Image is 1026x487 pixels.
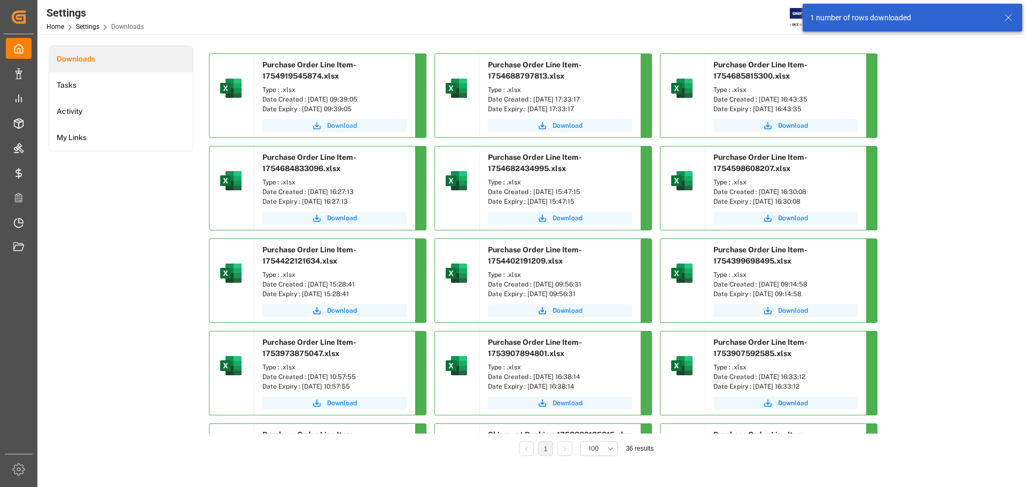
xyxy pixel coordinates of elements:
[713,304,858,317] button: Download
[488,187,632,197] div: Date Created : [DATE] 15:47:15
[713,245,807,265] span: Purchase Order Line Item-1754399698495.xlsx
[488,177,632,187] div: Type : .xlsx
[713,338,807,358] span: Purchase Order Line Item-1753907592585.xlsx
[488,104,632,114] div: Date Expiry : [DATE] 17:33:17
[327,213,357,223] span: Download
[810,12,994,24] div: 1 number of rows downloaded
[262,270,407,280] div: Type : .xlsx
[262,197,407,206] div: Date Expiry : [DATE] 16:27:13
[778,213,808,223] span: Download
[488,95,632,104] div: Date Created : [DATE] 17:33:17
[488,362,632,372] div: Type : .xlsx
[488,304,632,317] button: Download
[262,430,356,450] span: Purchase Order Line Item-1753904251896.xlsx
[713,362,858,372] div: Type : .xlsx
[262,60,356,80] span: Purchase Order Line Item-1754919545874.xlsx
[262,245,356,265] span: Purchase Order Line Item-1754422121634.xlsx
[713,382,858,391] div: Date Expiry : [DATE] 16:33:12
[488,197,632,206] div: Date Expiry : [DATE] 15:47:15
[49,72,193,98] a: Tasks
[262,280,407,289] div: Date Created : [DATE] 15:28:41
[327,306,357,315] span: Download
[49,125,193,151] a: My Links
[488,85,632,95] div: Type : .xlsx
[444,75,469,101] img: microsoft-excel-2019--v1.png
[669,353,695,378] img: microsoft-excel-2019--v1.png
[713,430,807,450] span: Purchase Order Line Item-1753816616753.xlsx
[713,85,858,95] div: Type : .xlsx
[519,441,534,456] li: Previous Page
[488,372,632,382] div: Date Created : [DATE] 16:38:14
[713,289,858,299] div: Date Expiry : [DATE] 09:14:58
[553,121,582,130] span: Download
[488,430,632,439] span: Shipment Booking-1753880135215.xlsx
[46,5,144,21] div: Settings
[669,168,695,194] img: microsoft-excel-2019--v1.png
[713,119,858,132] button: Download
[713,397,858,409] button: Download
[778,306,808,315] span: Download
[778,121,808,130] span: Download
[669,260,695,286] img: microsoft-excel-2019--v1.png
[580,441,618,456] button: open menu
[49,98,193,125] a: Activity
[218,75,244,101] img: microsoft-excel-2019--v1.png
[553,213,582,223] span: Download
[262,397,407,409] button: Download
[713,280,858,289] div: Date Created : [DATE] 09:14:58
[488,382,632,391] div: Date Expiry : [DATE] 16:38:14
[46,23,64,30] a: Home
[444,260,469,286] img: microsoft-excel-2019--v1.png
[713,372,858,382] div: Date Created : [DATE] 16:33:12
[218,168,244,194] img: microsoft-excel-2019--v1.png
[262,104,407,114] div: Date Expiry : [DATE] 09:39:05
[713,177,858,187] div: Type : .xlsx
[538,441,553,456] li: 1
[262,304,407,317] button: Download
[262,212,407,225] button: Download
[444,168,469,194] img: microsoft-excel-2019--v1.png
[262,372,407,382] div: Date Created : [DATE] 10:57:55
[557,441,572,456] li: Next Page
[262,382,407,391] div: Date Expiry : [DATE] 10:57:55
[488,280,632,289] div: Date Created : [DATE] 09:56:31
[262,95,407,104] div: Date Created : [DATE] 09:39:05
[262,119,407,132] button: Download
[488,119,632,132] button: Download
[713,270,858,280] div: Type : .xlsx
[262,187,407,197] div: Date Created : [DATE] 16:27:13
[713,95,858,104] div: Date Created : [DATE] 16:43:35
[790,8,827,27] img: Exertis%20JAM%20-%20Email%20Logo.jpg_1722504956.jpg
[218,353,244,378] img: microsoft-excel-2019--v1.png
[488,270,632,280] div: Type : .xlsx
[669,75,695,101] img: microsoft-excel-2019--v1.png
[488,397,632,409] button: Download
[262,362,407,372] div: Type : .xlsx
[713,212,858,225] button: Download
[488,60,582,80] span: Purchase Order Line Item-1754688797813.xlsx
[488,212,632,225] button: Download
[626,445,654,452] span: 36 results
[262,289,407,299] div: Date Expiry : [DATE] 15:28:41
[713,60,807,80] span: Purchase Order Line Item-1754685815300.xlsx
[553,398,582,408] span: Download
[218,260,244,286] img: microsoft-excel-2019--v1.png
[262,338,356,358] span: Purchase Order Line Item-1753973875047.xlsx
[778,398,808,408] span: Download
[262,177,407,187] div: Type : .xlsx
[488,245,582,265] span: Purchase Order Line Item-1754402191209.xlsx
[49,46,193,72] a: Downloads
